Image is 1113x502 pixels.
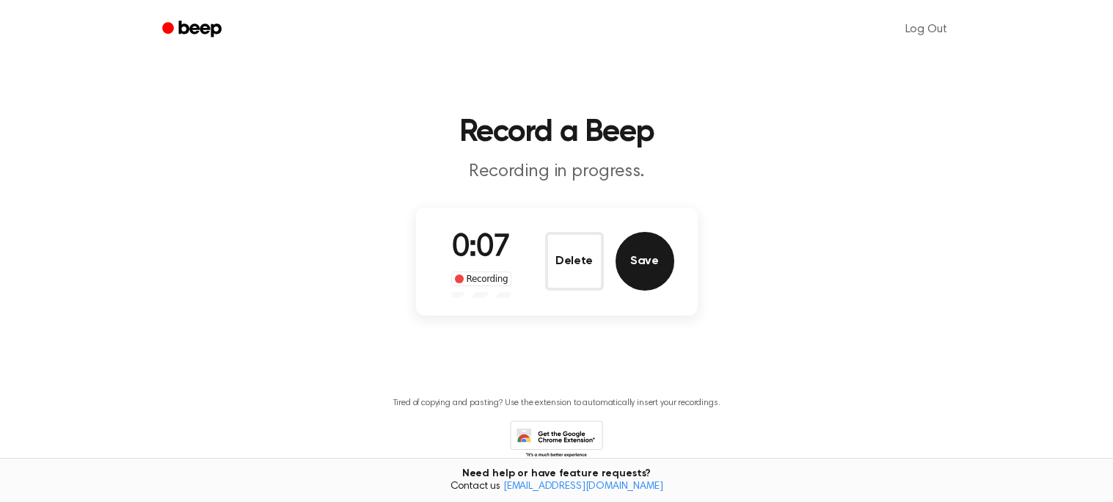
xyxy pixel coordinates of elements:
[181,117,933,148] h1: Record a Beep
[9,481,1104,494] span: Contact us
[891,12,962,47] a: Log Out
[616,232,674,291] button: Save Audio Record
[451,272,512,286] div: Recording
[275,160,839,184] p: Recording in progress.
[545,232,604,291] button: Delete Audio Record
[503,481,663,492] a: [EMAIL_ADDRESS][DOMAIN_NAME]
[452,233,511,263] span: 0:07
[393,398,720,409] p: Tired of copying and pasting? Use the extension to automatically insert your recordings.
[152,15,235,44] a: Beep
